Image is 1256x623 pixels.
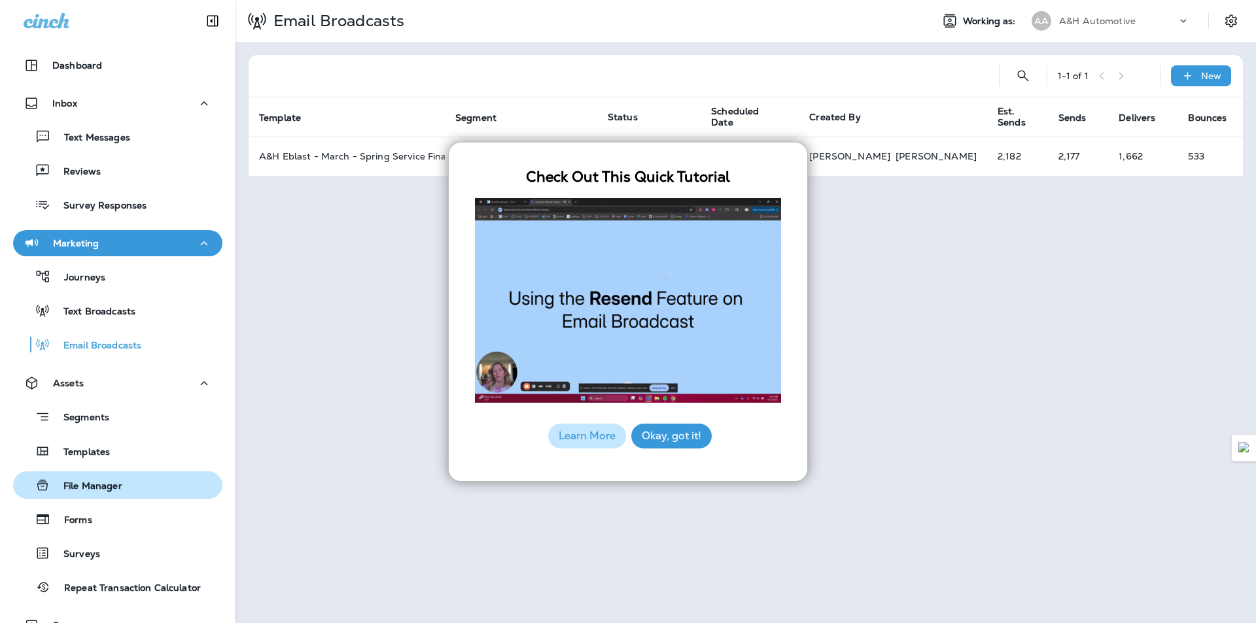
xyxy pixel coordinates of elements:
[963,16,1019,27] span: Working as:
[50,340,141,352] p: Email Broadcasts
[194,8,231,34] button: Collapse Sidebar
[987,137,1048,176] td: 2,182
[455,112,497,124] span: Segment
[1119,112,1155,124] span: Delivers
[50,446,110,459] p: Templates
[1177,137,1249,176] td: 533
[52,98,77,109] p: Inbox
[1108,137,1177,176] td: 1,662
[50,306,135,318] p: Text Broadcasts
[50,412,109,425] p: Segments
[268,11,404,31] p: Email Broadcasts
[998,106,1026,128] span: Est. Sends
[475,186,781,415] iframe: New Re-Send Feature on Email Broadcast
[50,166,101,178] p: Reviews
[1201,71,1221,81] p: New
[259,151,434,161] p: A&H Eblast - March - Spring Service Final
[50,200,147,212] p: Survey Responses
[548,424,626,448] button: Learn More
[1238,442,1250,454] img: Detect Auto
[608,111,638,123] span: Status
[631,424,712,448] button: Okay, got it!
[1188,112,1227,124] span: Bounces
[1032,11,1051,31] div: AA
[809,111,860,123] span: Created By
[711,106,776,128] span: Scheduled Date
[1059,16,1136,26] p: A&H Automotive
[52,60,102,71] p: Dashboard
[809,151,890,161] p: [PERSON_NAME]
[51,132,130,144] p: Text Messages
[50,548,100,561] p: Surveys
[53,378,84,388] p: Assets
[1058,112,1087,124] span: Sends
[896,151,977,161] p: [PERSON_NAME]
[1048,137,1109,176] td: 2,177
[701,137,799,176] td: [DATE] 11:00 AM
[51,272,105,284] p: Journeys
[1058,71,1089,81] div: 1 - 1 of 1
[475,169,781,186] h3: Check Out This Quick Tutorial
[1219,9,1243,33] button: Settings
[259,112,301,124] span: Template
[51,514,92,527] p: Forms
[50,480,122,493] p: File Manager
[53,238,99,248] p: Marketing
[51,582,201,595] p: Repeat Transaction Calculator
[1010,63,1036,89] button: Search Email Broadcasts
